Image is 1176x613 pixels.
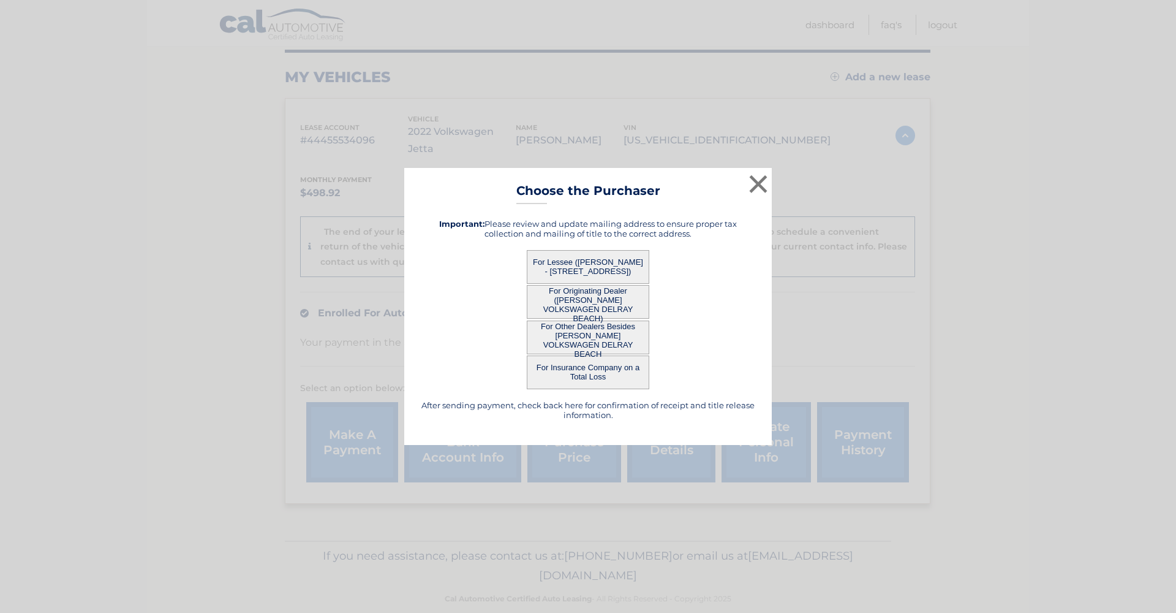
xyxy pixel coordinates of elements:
[439,219,484,229] strong: Important:
[527,321,649,354] button: For Other Dealers Besides [PERSON_NAME] VOLKSWAGEN DELRAY BEACH
[420,219,756,238] h5: Please review and update mailing address to ensure proper tax collection and mailing of title to ...
[746,172,771,196] button: ×
[527,250,649,284] button: For Lessee ([PERSON_NAME] - [STREET_ADDRESS])
[516,183,660,205] h3: Choose the Purchaser
[527,285,649,319] button: For Originating Dealer ([PERSON_NAME] VOLKSWAGEN DELRAY BEACH)
[420,400,756,420] h5: After sending payment, check back here for confirmation of receipt and title release information.
[527,356,649,389] button: For Insurance Company on a Total Loss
